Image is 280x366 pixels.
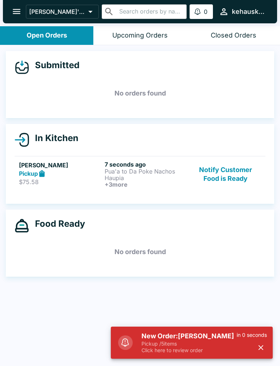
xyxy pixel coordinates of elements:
p: Click here to review order [141,347,237,354]
p: Haupia [105,175,187,181]
p: 0 [204,8,207,15]
strong: Pickup [19,170,38,177]
h4: In Kitchen [29,133,78,144]
button: kehauskitchen [216,4,268,19]
button: Notify Customer Food is Ready [190,161,261,188]
p: Pua'a to Da Poke Nachos [105,168,187,175]
button: open drawer [7,2,26,21]
div: Closed Orders [211,31,256,40]
div: Open Orders [27,31,67,40]
h4: Food Ready [29,218,85,229]
div: Upcoming Orders [112,31,168,40]
p: in 0 seconds [237,332,267,338]
h4: Submitted [29,60,79,71]
h5: No orders found [15,239,265,265]
h5: New Order: [PERSON_NAME] [141,332,237,340]
p: Pickup / 5 items [141,340,237,347]
h6: + 3 more [105,181,187,188]
h5: No orders found [15,80,265,106]
a: [PERSON_NAME]Pickup$75.587 seconds agoPua'a to Da Poke NachosHaupia+3moreNotify Customer Food is ... [15,156,265,192]
p: [PERSON_NAME]'s Kitchen [29,8,85,15]
div: kehauskitchen [232,7,265,16]
button: [PERSON_NAME]'s Kitchen [26,5,99,19]
h6: 7 seconds ago [105,161,187,168]
input: Search orders by name or phone number [117,7,184,17]
p: $75.58 [19,178,102,186]
h5: [PERSON_NAME] [19,161,102,170]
